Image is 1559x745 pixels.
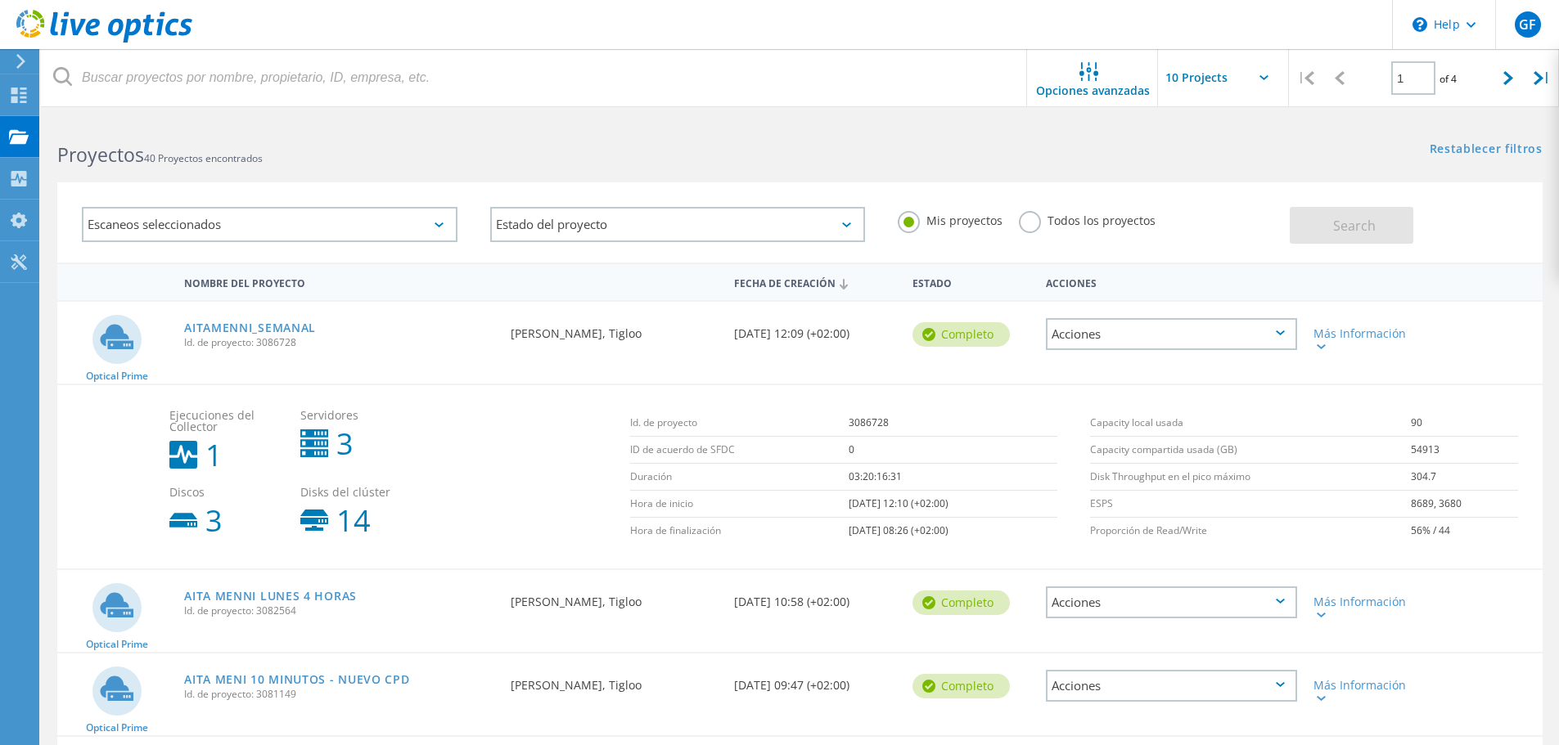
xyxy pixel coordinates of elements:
div: Estado del proyecto [490,207,866,242]
div: Acciones [1046,670,1297,702]
div: completo [912,590,1010,615]
a: Restablecer filtros [1430,143,1543,157]
svg: \n [1413,17,1427,32]
div: [DATE] 09:47 (+02:00) [726,653,904,707]
span: GF [1519,18,1536,31]
span: Optical Prime [86,640,148,649]
td: 54913 [1411,437,1518,464]
div: completo [912,322,1010,347]
b: 3 [336,429,354,459]
div: [PERSON_NAME], Tigloo [502,653,725,707]
div: Acciones [1046,586,1297,618]
a: Live Optics Dashboard [16,34,192,46]
label: Todos los proyectos [1019,211,1156,227]
span: Servidores [300,410,415,421]
div: completo [912,674,1010,698]
div: Estado [904,267,1038,297]
td: Hora de inicio [630,491,849,518]
span: Search [1333,217,1376,235]
td: [DATE] 12:10 (+02:00) [849,491,1057,518]
span: 40 Proyectos encontrados [144,151,263,165]
td: ESPS [1090,491,1411,518]
td: 8689, 3680 [1411,491,1518,518]
div: Acciones [1038,267,1305,297]
div: Acciones [1046,318,1297,350]
b: Proyectos [57,141,144,168]
span: of 4 [1440,72,1457,86]
div: Más Información [1313,596,1416,619]
td: [DATE] 08:26 (+02:00) [849,518,1057,545]
td: 56% / 44 [1411,518,1518,545]
div: | [1289,49,1322,107]
span: Id. de proyecto: 3081149 [184,689,494,699]
a: AITA MENNI LUNES 4 HORAS [184,590,357,602]
div: [DATE] 10:58 (+02:00) [726,570,904,624]
td: Capacity compartida usada (GB) [1090,437,1411,464]
div: Más Información [1313,680,1416,702]
td: Disk Throughput en el pico máximo [1090,464,1411,491]
td: 90 [1411,410,1518,437]
a: AITA MENI 10 MINUTOS - NUEVO CPD [184,674,409,685]
div: [PERSON_NAME], Tigloo [502,570,725,624]
td: Capacity local usada [1090,410,1411,437]
span: Optical Prime [86,371,148,381]
b: 3 [205,506,223,536]
b: 1 [205,441,223,470]
div: [DATE] 12:09 (+02:00) [726,302,904,356]
input: Buscar proyectos por nombre, propietario, ID, empresa, etc. [41,49,1028,106]
td: 0 [849,437,1057,464]
span: Disks del clúster [300,487,415,498]
b: 14 [336,506,371,536]
span: Discos [169,487,284,498]
div: Escaneos seleccionados [82,207,457,242]
span: Opciones avanzadas [1036,85,1150,96]
div: Nombre del proyecto [176,267,502,297]
td: Hora de finalización [630,518,849,545]
label: Mis proyectos [898,211,1003,227]
td: 304.7 [1411,464,1518,491]
button: Search [1290,207,1413,244]
td: Proporción de Read/Write [1090,518,1411,545]
a: AITAMENNI_SEMANAL [184,322,316,334]
div: Más Información [1313,328,1416,351]
td: ID de acuerdo de SFDC [630,437,849,464]
div: Fecha de creación [726,267,904,298]
span: Id. de proyecto: 3082564 [184,606,494,616]
td: Duración [630,464,849,491]
td: 03:20:16:31 [849,464,1057,491]
div: | [1525,49,1559,107]
span: Id. de proyecto: 3086728 [184,338,494,348]
div: [PERSON_NAME], Tigloo [502,302,725,356]
td: Id. de proyecto [630,410,849,437]
span: Ejecuciones del Collector [169,410,284,433]
span: Optical Prime [86,723,148,733]
td: 3086728 [849,410,1057,437]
